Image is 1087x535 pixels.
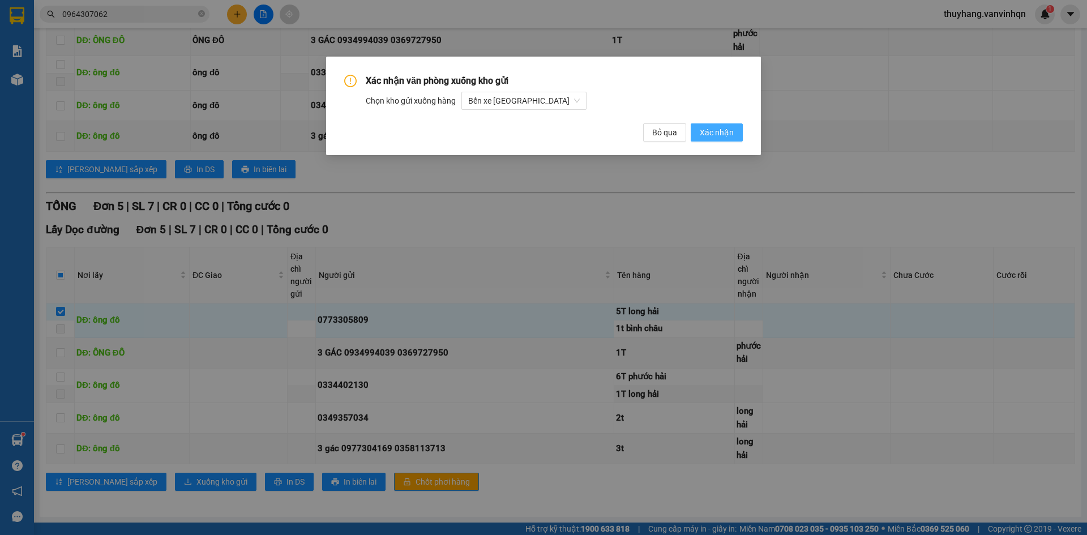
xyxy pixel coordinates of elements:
[643,123,686,142] button: Bỏ qua
[468,92,580,109] span: Bến xe Quảng Ngãi
[366,92,743,110] div: Chọn kho gửi xuống hàng
[691,123,743,142] button: Xác nhận
[652,126,677,139] span: Bỏ qua
[344,75,357,87] span: exclamation-circle
[366,75,508,86] span: Xác nhận văn phòng xuống kho gửi
[700,126,734,139] span: Xác nhận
